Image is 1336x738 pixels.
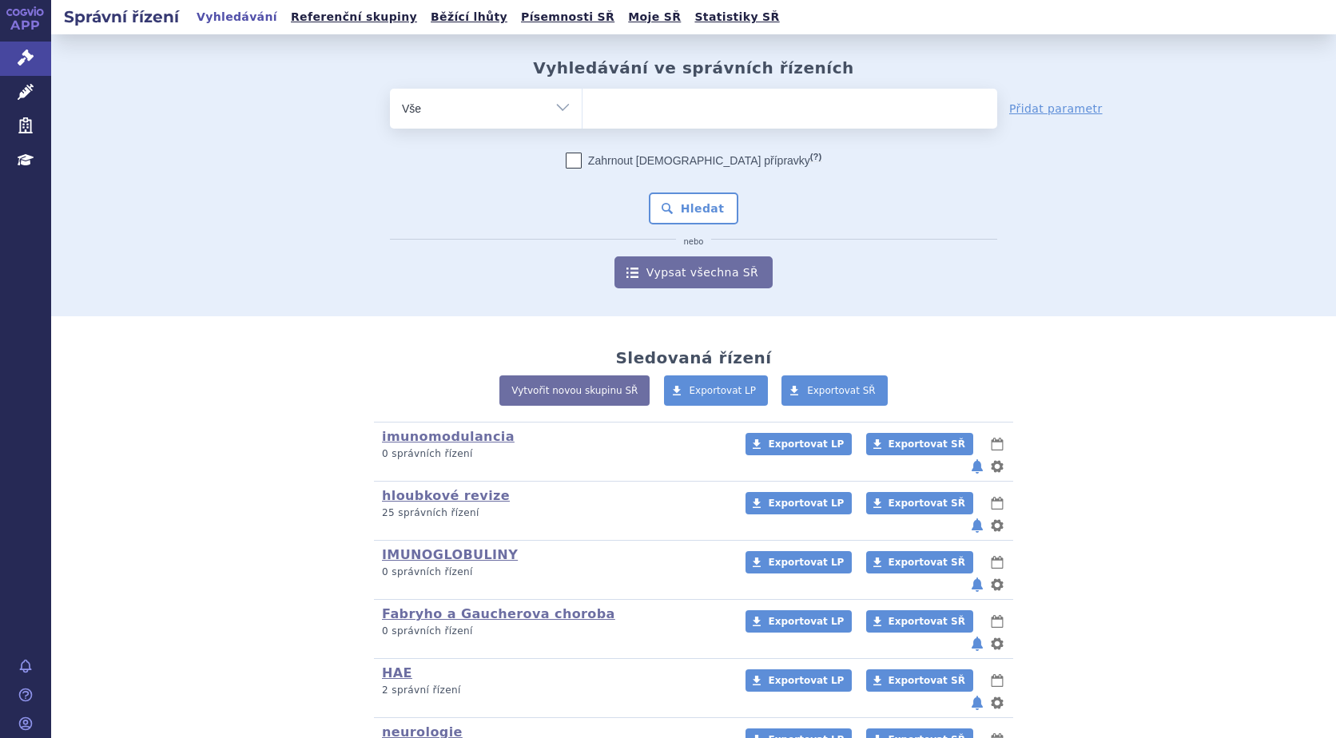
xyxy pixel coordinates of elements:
a: Exportovat SŘ [866,433,973,455]
span: Exportovat LP [768,616,844,627]
h2: Správní řízení [51,6,192,28]
a: Exportovat SŘ [866,669,973,692]
a: Písemnosti SŘ [516,6,619,28]
a: Exportovat SŘ [781,375,888,406]
button: notifikace [969,634,985,653]
a: Exportovat LP [746,492,852,514]
button: notifikace [969,457,985,476]
a: Exportovat SŘ [866,551,973,573]
button: notifikace [969,516,985,535]
a: imunomodulancia [382,429,515,444]
a: Běžící lhůty [426,6,512,28]
a: Referenční skupiny [286,6,422,28]
a: Exportovat SŘ [866,610,973,633]
button: nastavení [989,575,1005,594]
p: 25 správních řízení [382,506,725,520]
p: 0 správních řízení [382,625,725,638]
button: nastavení [989,634,1005,653]
a: Vytvořit novou skupinu SŘ [499,375,650,406]
a: Exportovat LP [746,551,852,573]
button: notifikace [969,693,985,712]
button: lhůty [989,671,1005,690]
a: IMUNOGLOBULINY [382,547,518,562]
a: Exportovat LP [664,375,769,406]
span: Exportovat SŘ [889,438,965,450]
button: Hledat [649,192,739,224]
a: Exportovat SŘ [866,492,973,514]
a: Exportovat LP [746,433,852,455]
a: Statistiky SŘ [690,6,784,28]
a: Vypsat všechna SŘ [614,256,773,288]
span: Exportovat SŘ [889,498,965,509]
button: lhůty [989,612,1005,631]
button: lhůty [989,494,1005,513]
a: HAE [382,665,412,680]
button: nastavení [989,457,1005,476]
a: hloubkové revize [382,488,510,503]
span: Exportovat LP [768,498,844,509]
p: 0 správních řízení [382,447,725,461]
i: nebo [676,237,712,247]
span: Exportovat LP [768,675,844,686]
button: lhůty [989,553,1005,572]
a: Vyhledávání [192,6,282,28]
span: Exportovat SŘ [889,616,965,627]
p: 2 správní řízení [382,684,725,697]
abbr: (?) [810,152,821,162]
a: Exportovat LP [746,669,852,692]
button: nastavení [989,516,1005,535]
button: nastavení [989,693,1005,712]
span: Exportovat LP [768,438,844,450]
span: Exportovat SŘ [807,385,876,396]
h2: Sledovaná řízení [615,348,771,367]
span: Exportovat SŘ [889,557,965,568]
a: Moje SŘ [623,6,686,28]
button: lhůty [989,434,1005,454]
p: 0 správních řízení [382,565,725,579]
label: Zahrnout [DEMOGRAPHIC_DATA] přípravky [566,153,821,169]
span: Exportovat LP [768,557,844,568]
a: Fabryho a Gaucherova choroba [382,606,615,621]
span: Exportovat SŘ [889,675,965,686]
a: Přidat parametr [1009,101,1103,117]
a: Exportovat LP [746,610,852,633]
button: notifikace [969,575,985,594]
span: Exportovat LP [690,385,757,396]
h2: Vyhledávání ve správních řízeních [533,58,854,77]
